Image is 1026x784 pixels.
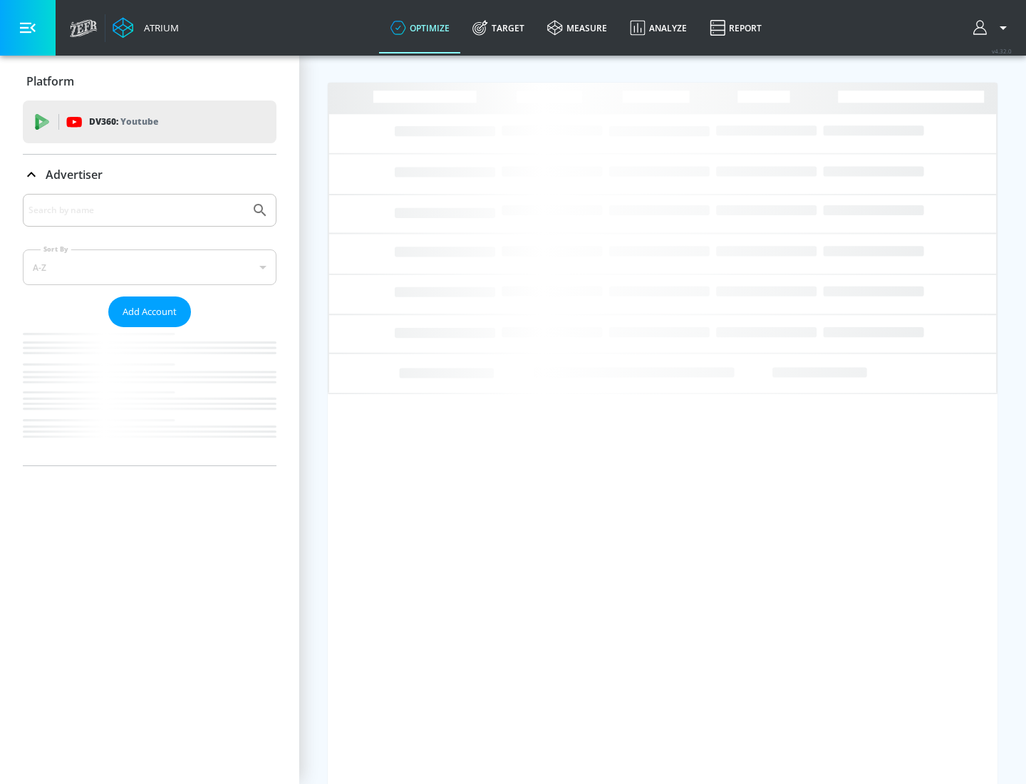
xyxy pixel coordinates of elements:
a: Analyze [618,2,698,53]
nav: list of Advertiser [23,327,276,465]
p: Platform [26,73,74,89]
a: Report [698,2,773,53]
div: Advertiser [23,194,276,465]
div: DV360: Youtube [23,100,276,143]
button: Add Account [108,296,191,327]
a: optimize [379,2,461,53]
div: Advertiser [23,155,276,195]
a: Target [461,2,536,53]
a: Atrium [113,17,179,38]
label: Sort By [41,244,71,254]
input: Search by name [28,201,244,220]
p: Youtube [120,114,158,129]
div: A-Z [23,249,276,285]
div: Platform [23,61,276,101]
p: DV360: [89,114,158,130]
div: Atrium [138,21,179,34]
span: v 4.32.0 [992,47,1012,55]
span: Add Account [123,304,177,320]
a: measure [536,2,618,53]
p: Advertiser [46,167,103,182]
